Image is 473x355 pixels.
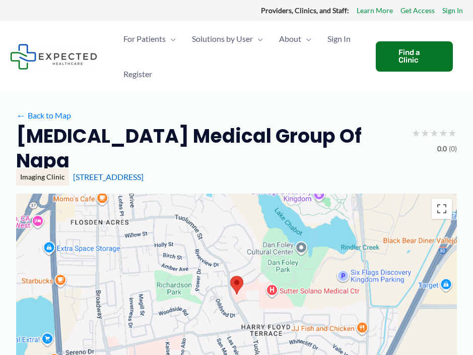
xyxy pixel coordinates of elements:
[115,21,184,56] a: For PatientsMenu Toggle
[123,21,166,56] span: For Patients
[301,21,311,56] span: Menu Toggle
[279,21,301,56] span: About
[115,56,160,92] a: Register
[10,44,97,70] img: Expected Healthcare Logo - side, dark font, small
[432,199,452,219] button: Toggle fullscreen view
[16,110,26,120] span: ←
[448,124,457,142] span: ★
[16,168,69,186] div: Imaging Clinic
[261,6,349,15] strong: Providers, Clinics, and Staff:
[442,4,463,17] a: Sign In
[421,124,430,142] span: ★
[184,21,271,56] a: Solutions by UserMenu Toggle
[376,41,453,72] a: Find a Clinic
[73,172,144,182] a: [STREET_ADDRESS]
[439,124,448,142] span: ★
[437,142,447,155] span: 0.0
[115,21,366,92] nav: Primary Site Navigation
[327,21,351,56] span: Sign In
[271,21,319,56] a: AboutMenu Toggle
[430,124,439,142] span: ★
[166,21,176,56] span: Menu Toggle
[400,4,435,17] a: Get Access
[319,21,359,56] a: Sign In
[357,4,393,17] a: Learn More
[412,124,421,142] span: ★
[449,142,457,155] span: (0)
[253,21,263,56] span: Menu Toggle
[16,108,71,123] a: ←Back to Map
[123,56,152,92] span: Register
[192,21,253,56] span: Solutions by User
[16,124,403,173] h2: [MEDICAL_DATA] Medical Group Of Napa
